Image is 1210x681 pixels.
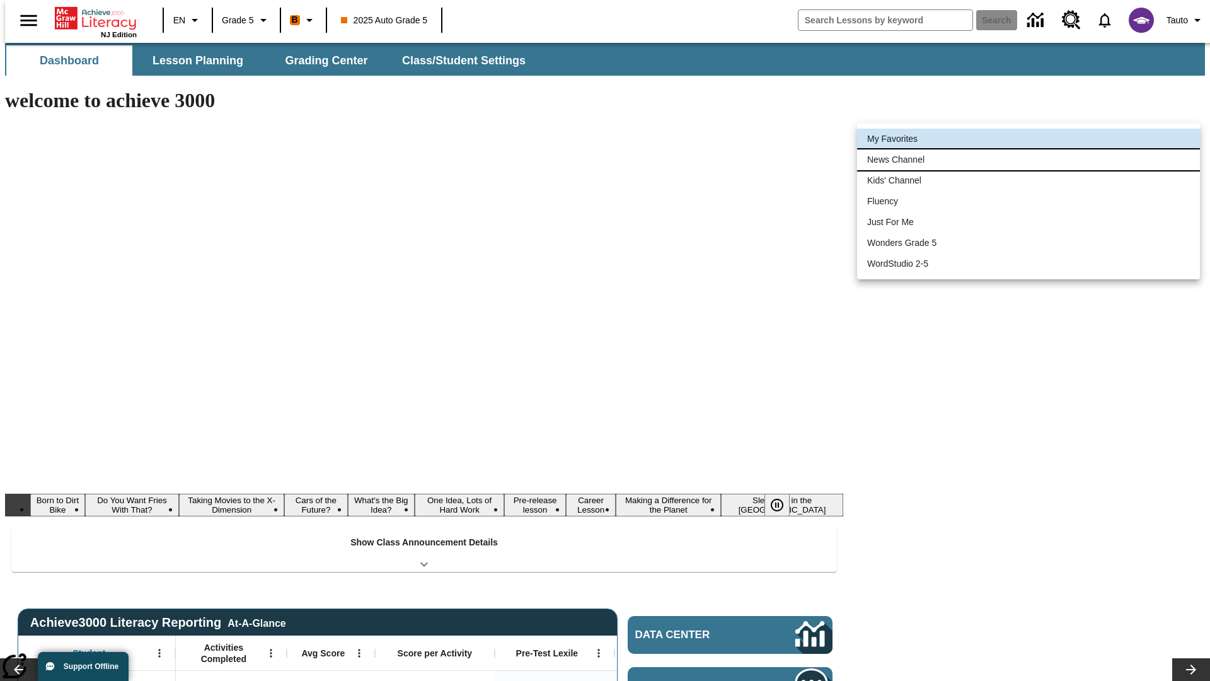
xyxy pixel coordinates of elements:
li: My Favorites [857,129,1200,149]
li: Just For Me [857,212,1200,233]
li: Kids' Channel [857,170,1200,191]
li: WordStudio 2-5 [857,253,1200,274]
li: News Channel [857,149,1200,170]
li: Fluency [857,191,1200,212]
li: Wonders Grade 5 [857,233,1200,253]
